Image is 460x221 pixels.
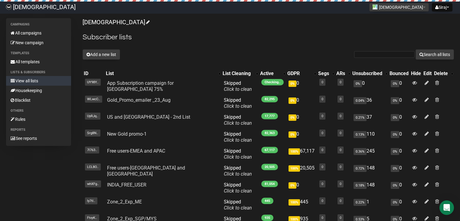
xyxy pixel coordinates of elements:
[6,50,71,57] li: Templates
[321,182,323,186] a: 0
[289,114,296,121] span: 0%
[286,129,317,146] td: 0
[6,28,71,38] a: All campaigns
[224,86,252,92] a: Click to clean
[261,147,278,153] span: 67,117
[85,113,100,120] span: UyRJq..
[286,180,317,196] td: 0
[335,69,351,78] th: ARs: No sort applied, activate to apply an ascending sort
[224,80,252,92] span: Skipped
[388,95,410,112] td: 0
[354,131,367,138] span: 0.13%
[286,78,317,95] td: 0
[107,97,171,103] a: Gold_Promo_emailer _23_Aug
[340,199,341,203] a: 0
[373,5,377,9] img: 1.jpg
[224,114,252,126] span: Skipped
[336,71,345,77] div: ARs
[84,71,103,77] div: ID
[107,131,147,137] a: New Gold promo-1
[6,107,71,114] li: Others
[354,80,362,87] span: 0%
[286,146,317,163] td: 67,117
[261,130,278,136] span: 82,363
[107,165,185,177] a: Free users-[GEOGRAPHIC_DATA] and [GEOGRAPHIC_DATA]
[340,165,341,169] a: 0
[261,113,278,119] span: 17,777
[391,148,399,155] span: 0%
[388,180,410,196] td: 0
[224,131,252,143] span: Skipped
[85,130,100,137] span: Srg8N..
[433,69,454,78] th: Delete: No sort applied, activate to apply an ascending sort
[221,69,259,78] th: List Cleaning: No sort applied, activate to apply an ascending sort
[351,69,388,78] th: Unsubscribed: No sort applied, activate to apply an ascending sort
[85,147,99,153] span: 7l763..
[321,114,323,118] a: 0
[352,71,382,77] div: Unsubscribed
[289,131,296,138] span: 0%
[289,165,300,172] span: 100%
[321,165,323,169] a: 0
[286,163,317,180] td: 20,505
[224,165,252,177] span: Skipped
[351,78,388,95] td: 0
[6,38,71,48] a: New campaign
[321,148,323,152] a: 0
[261,198,273,204] span: 445
[391,114,399,121] span: 0%
[351,180,388,196] td: 148
[351,95,388,112] td: 36
[224,182,252,194] span: Skipped
[261,215,273,221] span: 935
[224,188,252,194] a: Click to clean
[354,182,367,189] span: 0.18%
[261,181,278,187] span: 81,054
[354,97,367,104] span: 0.04%
[434,71,448,77] div: Delete
[289,81,296,87] span: 0%
[6,76,71,86] a: View all lists
[411,71,421,77] div: Hide
[261,79,284,85] span: Checking..
[340,216,341,220] a: 0
[354,165,367,172] span: 0.72%
[6,69,71,76] li: Lists & subscribers
[391,131,399,138] span: 0%
[340,97,341,101] a: 0
[391,199,399,206] span: 0%
[321,80,323,84] a: 0
[286,112,317,129] td: 0
[391,182,399,189] span: 0%
[340,80,341,84] a: 0
[286,196,317,213] td: 445
[107,148,165,154] a: Free users-EMEA and APAC
[6,57,71,67] a: All templates
[105,69,221,78] th: List: No sort applied, activate to apply an ascending sort
[422,69,433,78] th: Edit: No sort applied, sorting is disabled
[85,180,101,187] span: whXFg..
[321,199,323,203] a: 0
[351,129,388,146] td: 110
[85,163,101,170] span: LCL8O..
[83,69,105,78] th: ID: No sort applied, sorting is disabled
[391,80,399,87] span: 0%
[390,71,409,77] div: Bounced
[106,71,215,77] div: List
[259,69,286,78] th: Active: No sort applied, activate to apply an ascending sort
[289,97,296,104] span: 0%
[224,199,252,211] span: Skipped
[224,205,252,211] a: Click to clean
[321,97,323,101] a: 0
[83,18,149,26] a: [DEMOGRAPHIC_DATA]
[286,95,317,112] td: 0
[83,32,454,43] h2: Subscriber lists
[85,79,101,86] span: UY98Y..
[107,80,174,92] a: App Subscription campaign for [GEOGRAPHIC_DATA] 75%
[224,97,252,109] span: Skipped
[6,4,11,10] img: 61ace9317f7fa0068652623cbdd82cc4
[340,114,341,118] a: 0
[388,129,410,146] td: 0
[391,97,399,104] span: 0%
[286,69,317,78] th: GDPR: No sort applied, activate to apply an ascending sort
